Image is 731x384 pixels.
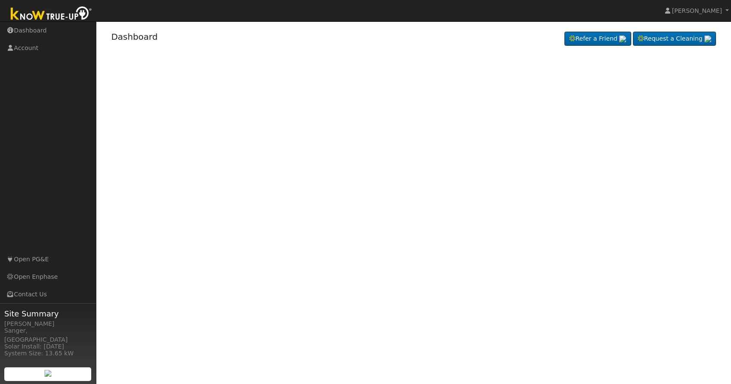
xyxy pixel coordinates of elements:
[564,32,631,46] a: Refer a Friend
[4,326,92,344] div: Sanger, [GEOGRAPHIC_DATA]
[4,319,92,328] div: [PERSON_NAME]
[704,35,711,42] img: retrieve
[111,32,158,42] a: Dashboard
[672,7,722,14] span: [PERSON_NAME]
[633,32,716,46] a: Request a Cleaning
[6,5,96,24] img: Know True-Up
[4,342,92,351] div: Solar Install: [DATE]
[4,349,92,358] div: System Size: 13.65 kW
[619,35,626,42] img: retrieve
[45,370,51,377] img: retrieve
[4,308,92,319] span: Site Summary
